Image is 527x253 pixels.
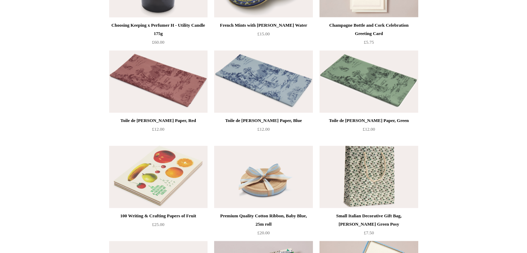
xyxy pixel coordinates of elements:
[319,146,418,208] img: Small Italian Decorative Gift Bag, Remondini Green Posy
[214,50,313,113] a: Toile de Jouy Tissue Paper, Blue Toile de Jouy Tissue Paper, Blue
[321,21,416,38] div: Champagne Bottle and Cork Celebration Greeting Card
[111,212,206,220] div: 100 Writing & Crafting Papers of Fruit
[319,116,418,145] a: Toile de [PERSON_NAME] Paper, Green £12.00
[364,230,374,235] span: £7.50
[214,146,313,208] img: Premium Quality Cotton Ribbon, Baby Blue, 25m roll
[109,50,208,113] img: Toile de Jouy Tissue Paper, Red
[319,50,418,113] img: Toile de Jouy Tissue Paper, Green
[109,21,208,50] a: Choosing Keeping x Perfumer H - Utility Candle 175g £60.00
[319,146,418,208] a: Small Italian Decorative Gift Bag, Remondini Green Posy Small Italian Decorative Gift Bag, Remond...
[214,50,313,113] img: Toile de Jouy Tissue Paper, Blue
[214,116,313,145] a: Toile de [PERSON_NAME] Paper, Blue £12.00
[257,31,270,36] span: £15.00
[152,40,165,45] span: £60.00
[109,116,208,145] a: Toile de [PERSON_NAME] Paper, Red £12.00
[364,40,374,45] span: £5.75
[363,127,375,132] span: £12.00
[109,146,208,208] img: 100 Writing & Crafting Papers of Fruit
[109,146,208,208] a: 100 Writing & Crafting Papers of Fruit 100 Writing & Crafting Papers of Fruit
[216,212,311,228] div: Premium Quality Cotton Ribbon, Baby Blue, 25m roll
[257,127,270,132] span: £12.00
[152,127,165,132] span: £12.00
[111,116,206,125] div: Toile de [PERSON_NAME] Paper, Red
[152,222,165,227] span: £25.00
[319,50,418,113] a: Toile de Jouy Tissue Paper, Green Toile de Jouy Tissue Paper, Green
[111,21,206,38] div: Choosing Keeping x Perfumer H - Utility Candle 175g
[214,212,313,240] a: Premium Quality Cotton Ribbon, Baby Blue, 25m roll £20.00
[321,116,416,125] div: Toile de [PERSON_NAME] Paper, Green
[321,212,416,228] div: Small Italian Decorative Gift Bag, [PERSON_NAME] Green Posy
[214,21,313,50] a: French Mints with [PERSON_NAME] Water £15.00
[319,21,418,50] a: Champagne Bottle and Cork Celebration Greeting Card £5.75
[214,146,313,208] a: Premium Quality Cotton Ribbon, Baby Blue, 25m roll Premium Quality Cotton Ribbon, Baby Blue, 25m ...
[109,212,208,240] a: 100 Writing & Crafting Papers of Fruit £25.00
[216,116,311,125] div: Toile de [PERSON_NAME] Paper, Blue
[319,212,418,240] a: Small Italian Decorative Gift Bag, [PERSON_NAME] Green Posy £7.50
[216,21,311,29] div: French Mints with [PERSON_NAME] Water
[109,50,208,113] a: Toile de Jouy Tissue Paper, Red Toile de Jouy Tissue Paper, Red
[257,230,270,235] span: £20.00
